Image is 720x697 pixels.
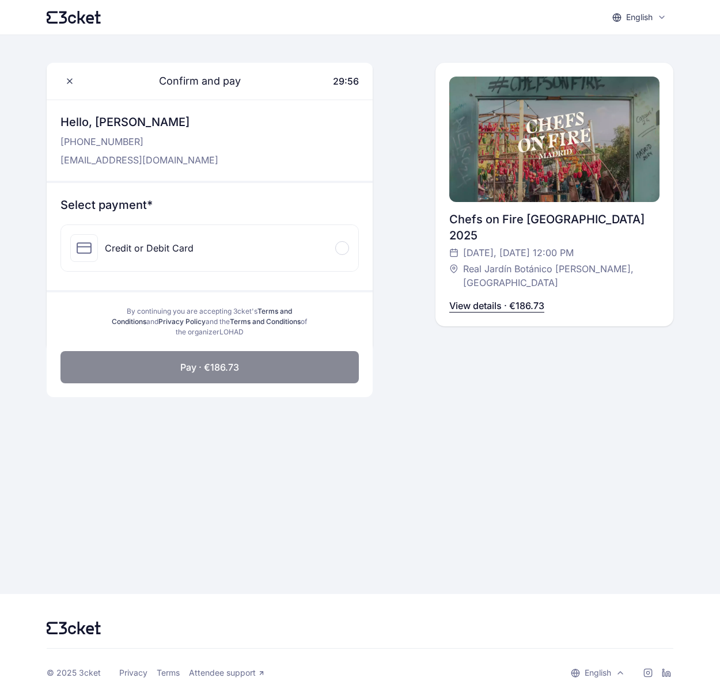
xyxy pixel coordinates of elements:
h3: Hello, [PERSON_NAME] [60,114,218,130]
a: Privacy Policy [158,317,206,326]
h3: Select payment* [60,197,359,213]
p: View details · €186.73 [449,299,544,313]
p: English [585,667,611,679]
p: [PHONE_NUMBER] [60,135,218,148]
span: Attendee support [189,668,256,678]
span: Pay · €186.73 [180,360,239,374]
a: Terms and Conditions [230,317,301,326]
a: Attendee support [189,668,265,678]
div: © 2025 3cket [47,668,101,678]
span: Confirm and pay [145,73,241,89]
a: Terms [157,668,180,678]
span: Real Jardín Botánico [PERSON_NAME], [GEOGRAPHIC_DATA] [463,262,648,290]
span: 29:56 [333,75,359,87]
a: Privacy [119,668,147,678]
p: English [626,12,653,23]
p: [EMAIL_ADDRESS][DOMAIN_NAME] [60,153,218,167]
span: LOHAD [219,327,244,336]
span: [DATE], [DATE] 12:00 PM [463,246,574,260]
div: By continuing you are accepting 3cket's and and the of the organizer [111,306,308,337]
div: Chefs on Fire [GEOGRAPHIC_DATA] 2025 [449,211,660,243]
button: Pay · €186.73 [60,351,359,383]
div: Credit or Debit Card [105,241,194,255]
